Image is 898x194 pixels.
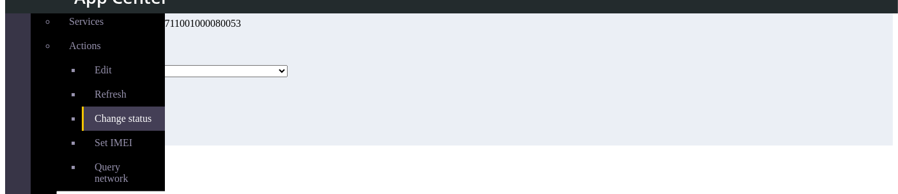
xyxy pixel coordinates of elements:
[69,16,104,27] span: Services
[82,58,165,82] a: Edit
[56,34,165,58] a: Actions
[95,89,127,100] span: Refresh
[82,131,165,155] a: Set IMEI
[56,10,165,34] a: Services
[95,64,112,75] span: Edit
[95,137,132,148] span: Set IMEI
[82,82,165,107] a: Refresh
[82,107,165,131] a: Change status
[69,40,101,51] span: Actions
[95,113,151,124] span: Change status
